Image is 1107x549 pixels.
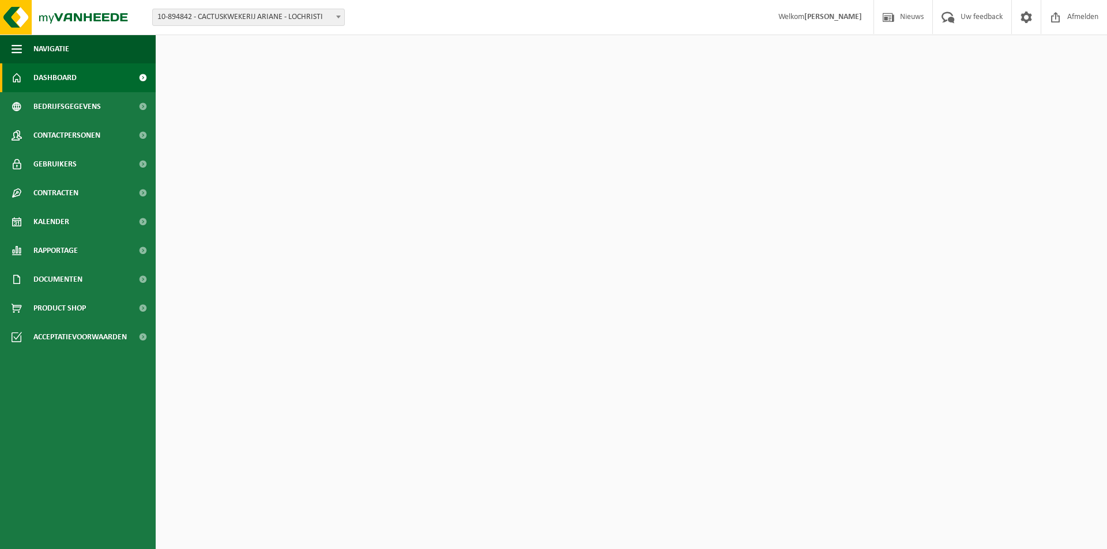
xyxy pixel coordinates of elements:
[33,63,77,92] span: Dashboard
[804,13,862,21] strong: [PERSON_NAME]
[33,35,69,63] span: Navigatie
[33,121,100,150] span: Contactpersonen
[33,150,77,179] span: Gebruikers
[33,179,78,207] span: Contracten
[33,323,127,351] span: Acceptatievoorwaarden
[33,294,86,323] span: Product Shop
[33,265,82,294] span: Documenten
[33,236,78,265] span: Rapportage
[153,9,344,25] span: 10-894842 - CACTUSKWEKERIJ ARIANE - LOCHRISTI
[33,92,101,121] span: Bedrijfsgegevens
[152,9,345,26] span: 10-894842 - CACTUSKWEKERIJ ARIANE - LOCHRISTI
[33,207,69,236] span: Kalender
